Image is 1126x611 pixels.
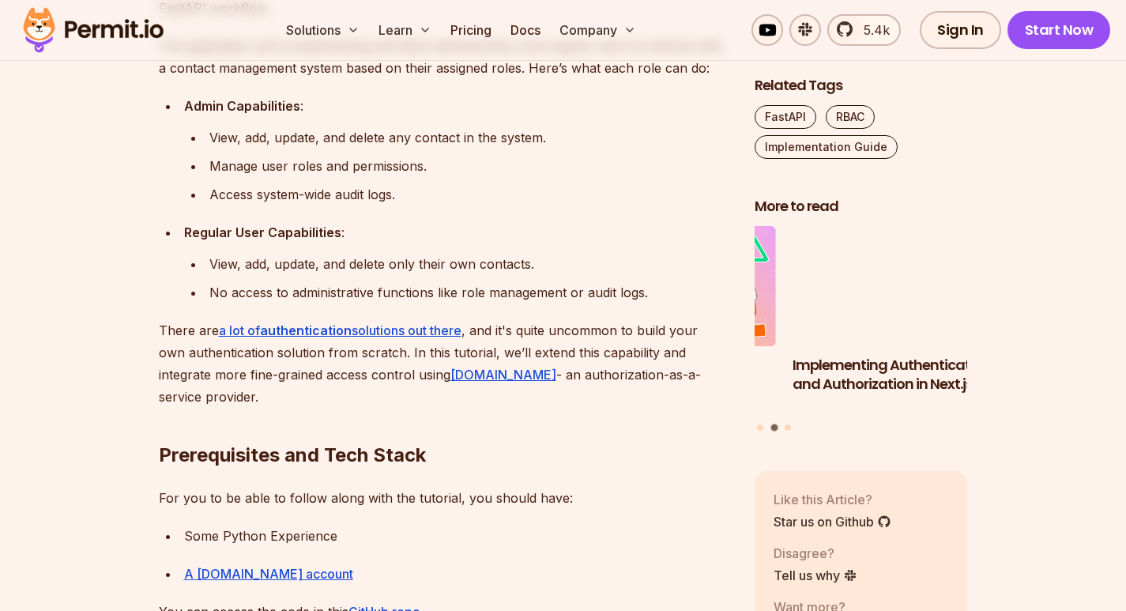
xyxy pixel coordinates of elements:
a: Sign In [920,11,1001,49]
p: Like this Article? [774,489,891,508]
a: a lot ofauthenticationsolutions out there [219,322,461,338]
a: Docs [504,14,547,46]
a: Pricing [444,14,498,46]
a: [DOMAIN_NAME] [450,367,556,383]
div: View, add, update, and delete any contact in the system. [209,126,729,149]
img: Implementing Authentication and Authorization in Next.js [782,220,1017,352]
div: Access system-wide audit logs. [209,183,729,206]
button: Go to slide 2 [770,424,778,431]
a: Tell us why [774,565,857,584]
div: : [184,221,729,243]
button: Solutions [280,14,366,46]
button: Learn [372,14,438,46]
div: Posts [755,226,968,433]
a: A [DOMAIN_NAME] account [184,566,353,582]
div: View, add, update, and delete only their own contacts. [209,253,729,275]
a: Start Now [1007,11,1111,49]
a: Implementing Authentication and Authorization in Next.jsImplementing Authentication and Authoriza... [793,226,1006,414]
a: FastAPI [755,105,816,129]
a: RBAC [826,105,875,129]
li: 2 of 3 [793,226,1006,414]
img: Permit logo [16,3,171,57]
h3: Implementing Authentication and Authorization in Next.js [793,355,1006,394]
div: : [184,95,729,117]
strong: Admin Capabilities [184,98,300,114]
p: There are , and it's quite uncommon to build your own authentication solution from scratch. In th... [159,319,729,408]
div: Some Python Experience [184,525,729,547]
div: Manage user roles and permissions. [209,155,729,177]
a: 5.4k [827,14,901,46]
h2: Related Tags [755,76,968,96]
li: 1 of 3 [563,226,776,414]
p: Disagree? [774,543,857,562]
h2: More to read [755,197,968,217]
span: 5.4k [854,21,890,40]
h2: Prerequisites and Tech Stack [159,379,729,468]
button: Go to slide 3 [785,424,791,430]
h3: Implementing Multi-Tenant RBAC in Nuxt.js [563,355,776,394]
a: Star us on Github [774,511,891,530]
div: No access to administrative functions like role management or audit logs. [209,281,729,304]
button: Company [553,14,642,46]
strong: authentication [260,322,352,338]
button: Go to slide 1 [757,424,763,430]
p: For you to be able to follow along with the tutorial, you should have: [159,487,729,509]
a: Implementation Guide [755,135,898,159]
strong: Regular User Capabilities [184,224,341,240]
